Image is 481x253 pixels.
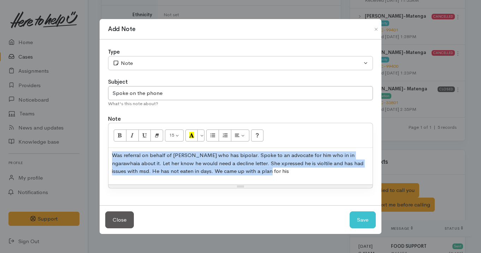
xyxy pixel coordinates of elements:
[185,129,198,141] button: Recent Color
[126,129,139,141] button: Italic (⌘+I)
[350,211,376,229] button: Save
[138,129,151,141] button: Underline (⌘+U)
[114,129,126,141] button: Bold (⌘+B)
[370,25,382,34] button: Close
[108,48,120,56] label: Type
[108,185,373,188] div: Resize
[108,25,135,34] h1: Add Note
[112,151,369,175] p: Was referral on behalf of [PERSON_NAME] who has bipolar. Spoke to an advocate for him who in in n...
[108,115,121,123] label: Note
[150,129,163,141] button: Remove Font Style (⌘+\)
[169,132,174,138] span: 15
[219,129,231,141] button: Ordered list (⌘+⇧+NUM8)
[108,56,373,71] button: Note
[108,78,128,86] label: Subject
[197,129,204,141] button: More Color
[105,211,134,229] button: Close
[165,129,184,141] button: Font Size
[108,100,373,107] div: What's this note about?
[231,129,249,141] button: Paragraph
[206,129,219,141] button: Unordered list (⌘+⇧+NUM7)
[113,59,362,67] div: Note
[251,129,264,141] button: Help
